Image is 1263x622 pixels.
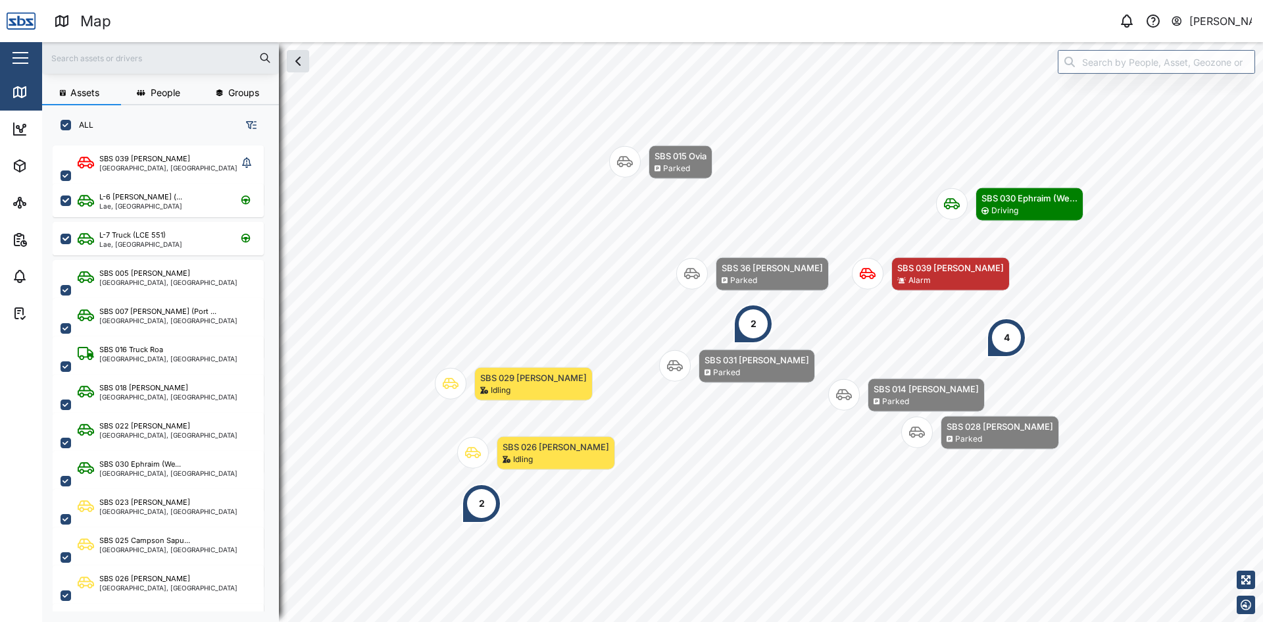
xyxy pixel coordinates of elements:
div: [GEOGRAPHIC_DATA], [GEOGRAPHIC_DATA] [99,355,237,362]
div: Map marker [462,484,501,523]
div: SBS 016 Truck Roa [99,344,163,355]
div: Assets [34,159,75,173]
div: SBS 005 [PERSON_NAME] [99,268,190,279]
div: Driving [991,205,1018,217]
div: 4 [1004,330,1010,345]
div: SBS 039 [PERSON_NAME] [897,261,1004,274]
input: Search assets or drivers [50,48,271,68]
div: SBS 015 Ovia [655,149,706,163]
div: Parked [713,367,740,379]
div: Map marker [435,367,593,401]
div: Map [34,85,64,99]
div: Map [80,10,111,33]
div: grid [53,141,278,611]
div: Idling [491,384,510,397]
div: Map marker [609,145,712,179]
div: SBS 014 [PERSON_NAME] [874,382,979,396]
div: [GEOGRAPHIC_DATA], [GEOGRAPHIC_DATA] [99,279,237,286]
span: Groups [228,88,259,97]
div: L-7 Truck (LCE 551) [99,230,166,241]
div: SBS 039 [PERSON_NAME] [99,153,190,165]
div: Map marker [828,378,985,412]
div: [GEOGRAPHIC_DATA], [GEOGRAPHIC_DATA] [99,432,237,438]
span: Assets [70,88,99,97]
div: SBS 36 [PERSON_NAME] [722,261,823,274]
div: SBS 030 Ephraim (We... [99,459,181,470]
div: 2 [751,317,756,331]
div: Parked [955,433,982,446]
div: Map marker [852,257,1010,291]
div: SBS 031 [PERSON_NAME] [705,353,809,367]
button: [PERSON_NAME] [1170,12,1252,30]
input: Search by People, Asset, Geozone or Place [1058,50,1255,74]
div: SBS 026 [PERSON_NAME] [99,573,190,584]
div: [GEOGRAPHIC_DATA], [GEOGRAPHIC_DATA] [99,394,237,400]
div: [GEOGRAPHIC_DATA], [GEOGRAPHIC_DATA] [99,470,237,477]
div: Tasks [34,306,70,321]
div: Map marker [936,188,1083,221]
div: Map marker [733,304,773,344]
div: [PERSON_NAME] [1189,13,1252,30]
div: Map marker [676,257,829,291]
div: Map marker [901,416,1059,450]
div: SBS 028 [PERSON_NAME] [947,420,1053,433]
div: Alarm [908,274,931,287]
span: People [151,88,180,97]
div: Lae, [GEOGRAPHIC_DATA] [99,241,182,247]
div: 2 [479,496,485,511]
div: Parked [730,274,757,287]
div: SBS 023 [PERSON_NAME] [99,497,190,508]
label: ALL [71,120,93,130]
div: L-6 [PERSON_NAME] (... [99,192,182,203]
div: [GEOGRAPHIC_DATA], [GEOGRAPHIC_DATA] [99,165,237,171]
div: [GEOGRAPHIC_DATA], [GEOGRAPHIC_DATA] [99,546,237,553]
canvas: Map [42,42,1263,622]
div: SBS 007 [PERSON_NAME] (Port ... [99,306,216,317]
div: Idling [513,454,533,466]
div: SBS 025 Campson Sapu... [99,535,190,546]
div: [GEOGRAPHIC_DATA], [GEOGRAPHIC_DATA] [99,584,237,591]
div: Lae, [GEOGRAPHIC_DATA] [99,203,182,209]
div: SBS 022 [PERSON_NAME] [99,421,190,432]
div: Parked [663,163,690,175]
div: Parked [882,396,909,408]
div: SBS 018 [PERSON_NAME] [99,382,188,394]
div: Map marker [457,436,615,470]
div: [GEOGRAPHIC_DATA], [GEOGRAPHIC_DATA] [99,508,237,515]
div: Alarms [34,269,75,284]
div: Dashboard [34,122,93,136]
div: [GEOGRAPHIC_DATA], [GEOGRAPHIC_DATA] [99,317,237,324]
div: Reports [34,232,79,247]
div: Map marker [987,318,1026,357]
img: Main Logo [7,7,36,36]
div: Map marker [659,350,815,383]
div: Sites [34,195,66,210]
div: SBS 026 [PERSON_NAME] [503,440,609,454]
div: SBS 030 Ephraim (We... [981,192,1077,205]
div: SBS 029 [PERSON_NAME] [480,371,587,384]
